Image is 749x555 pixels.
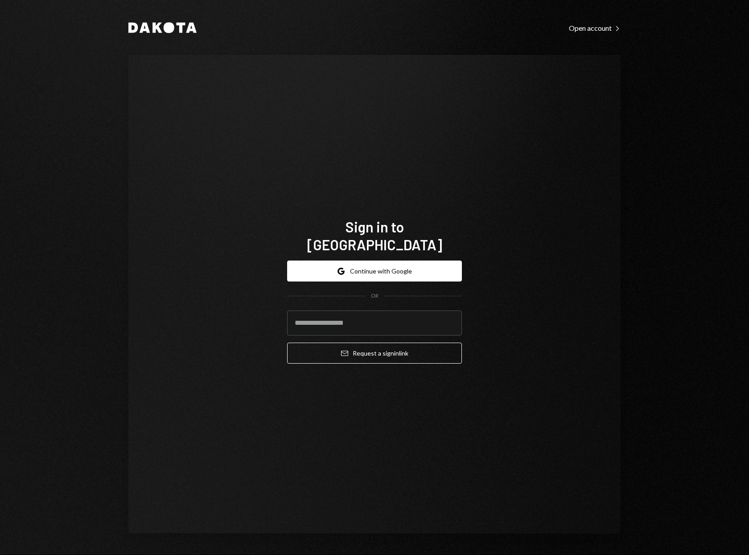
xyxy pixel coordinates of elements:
h1: Sign in to [GEOGRAPHIC_DATA] [287,218,462,253]
div: Open account [569,24,621,33]
button: Request a signinlink [287,343,462,364]
a: Open account [569,23,621,33]
button: Continue with Google [287,261,462,282]
div: OR [371,292,379,300]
